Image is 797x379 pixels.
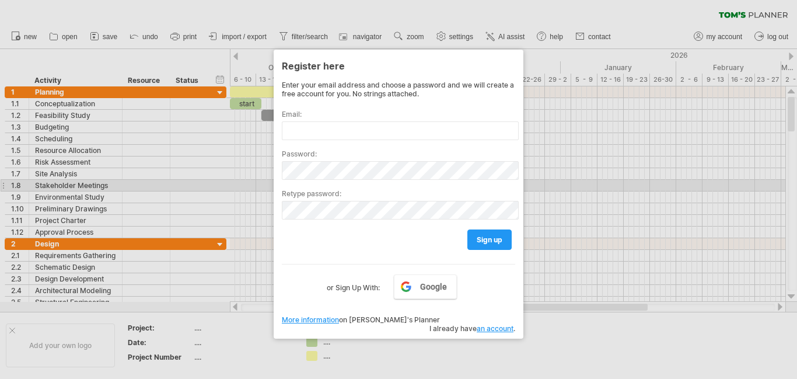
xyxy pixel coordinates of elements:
[282,55,515,76] div: Register here
[282,149,515,158] label: Password:
[282,189,515,198] label: Retype password:
[477,235,502,244] span: sign up
[477,324,513,333] a: an account
[327,274,380,294] label: or Sign Up With:
[420,282,447,291] span: Google
[282,110,515,119] label: Email:
[282,315,339,324] a: More information
[429,324,515,333] span: I already have .
[467,230,512,250] a: sign up
[394,274,457,299] a: Google
[282,81,515,98] div: Enter your email address and choose a password and we will create a free account for you. No stri...
[282,315,440,324] span: on [PERSON_NAME]'s Planner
